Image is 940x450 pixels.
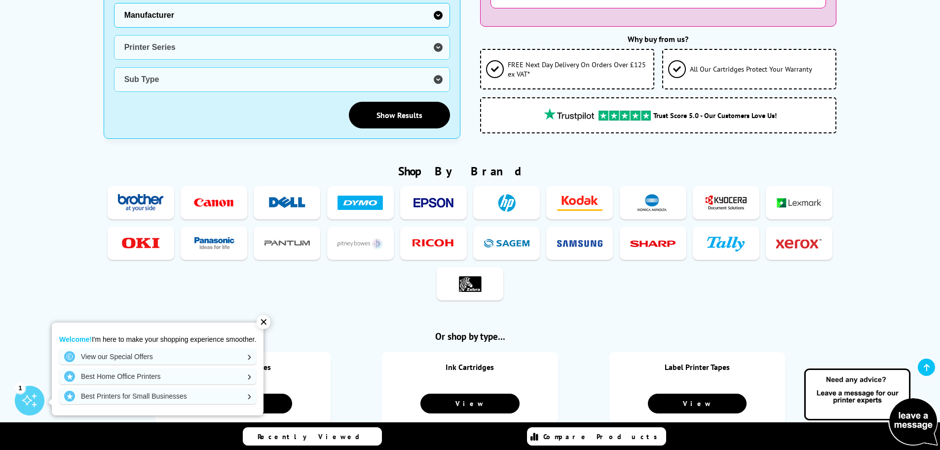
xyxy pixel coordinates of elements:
[59,335,92,343] strong: Welcome!
[349,102,450,128] a: Show Results
[630,234,676,252] img: Sharp
[776,194,822,212] img: Lexmark
[104,330,837,342] h2: Or shop by type...
[264,194,310,212] img: Dell
[420,394,519,413] a: View
[448,275,493,293] img: Zebra
[599,111,651,121] img: trustpilot rating
[59,335,256,344] p: I'm here to make your shopping experience smoother.
[15,382,26,393] div: 1
[539,108,599,121] img: trustpilot rating
[630,194,676,212] img: Konica Minolta
[653,111,777,120] span: Trust Score 5.0 - Our Customers Love Us!
[411,194,456,212] img: Epson
[557,194,602,212] img: Kodak
[690,64,812,74] span: All Our Cartridges Protect Your Warranty
[665,362,730,372] a: Label Printer Tapes
[703,234,749,252] img: Tally
[118,194,163,212] img: Brother
[557,234,602,252] img: Samsung
[480,34,837,44] div: Why buy from us?
[338,234,383,252] img: Pitney Bowes
[484,194,529,212] img: HP
[484,234,529,252] img: Sagem
[411,234,456,252] img: Ricoh
[257,315,270,329] div: ✕
[648,394,747,413] a: View
[527,427,666,446] a: Compare Products
[543,432,663,441] span: Compare Products
[446,362,494,372] a: Ink Cartridges
[104,164,837,179] h2: Shop By Brand
[264,234,310,252] img: Pantum
[802,367,940,448] img: Open Live Chat window
[59,368,256,384] a: Best Home Office Printers
[191,234,237,252] img: Panasonic
[338,194,383,212] img: Dymo
[243,427,382,446] a: Recently Viewed
[191,194,237,212] img: Canon
[776,234,822,252] img: Xerox
[703,194,749,212] img: Kyocera
[508,60,648,79] span: FREE Next Day Delivery On Orders Over £125 ex VAT*
[59,349,256,365] a: View our Special Offers
[258,432,370,441] span: Recently Viewed
[59,388,256,404] a: Best Printers for Small Businesses
[118,234,163,252] img: OKI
